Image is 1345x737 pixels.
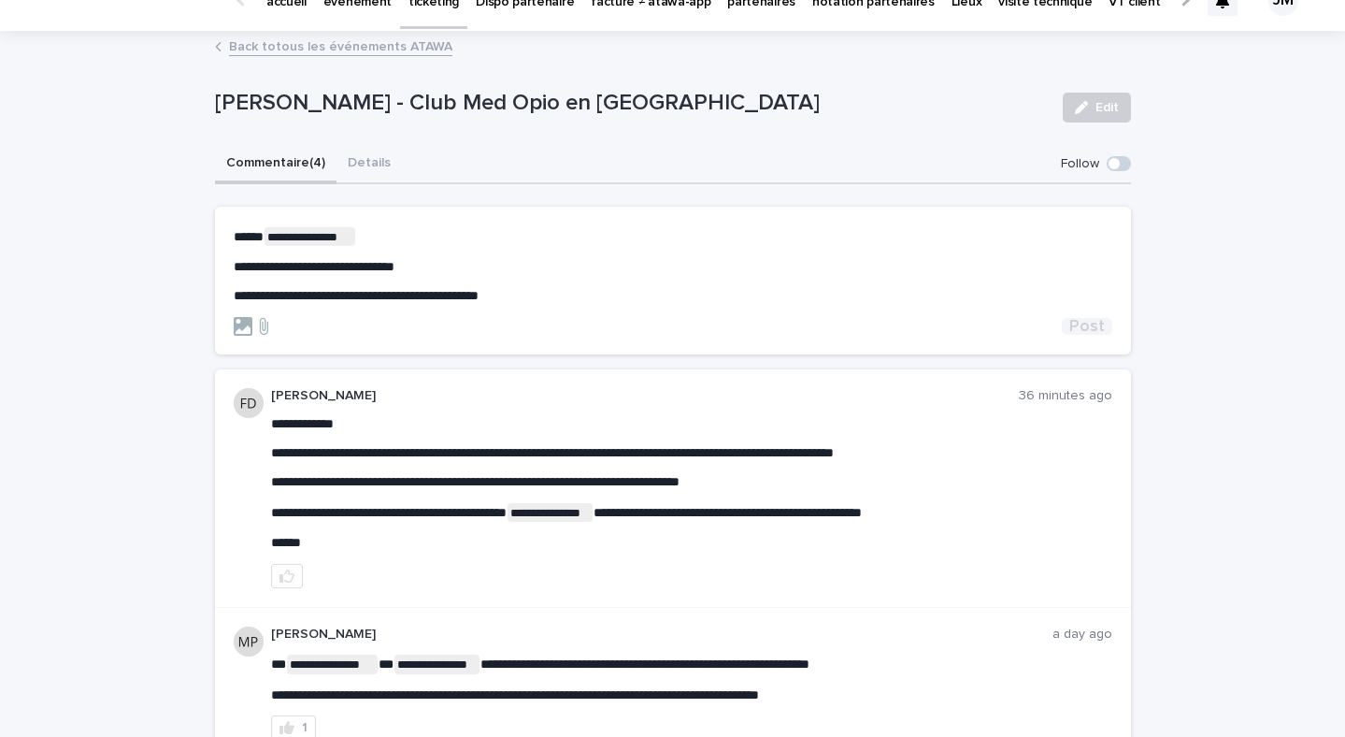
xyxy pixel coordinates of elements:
a: Back totous les événements ATAWA [229,35,452,56]
p: 36 minutes ago [1019,388,1112,404]
button: Post [1062,318,1112,335]
button: like this post [271,564,303,588]
p: Follow [1061,156,1099,172]
p: [PERSON_NAME] - Club Med Opio en [GEOGRAPHIC_DATA] [215,90,1048,117]
button: Details [336,145,402,184]
button: Commentaire (4) [215,145,336,184]
span: Edit [1095,101,1119,114]
p: a day ago [1052,627,1112,643]
p: [PERSON_NAME] [271,388,1019,404]
p: [PERSON_NAME] [271,627,1052,643]
button: Edit [1063,93,1131,123]
div: 1 [302,721,308,734]
span: Post [1069,318,1105,335]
